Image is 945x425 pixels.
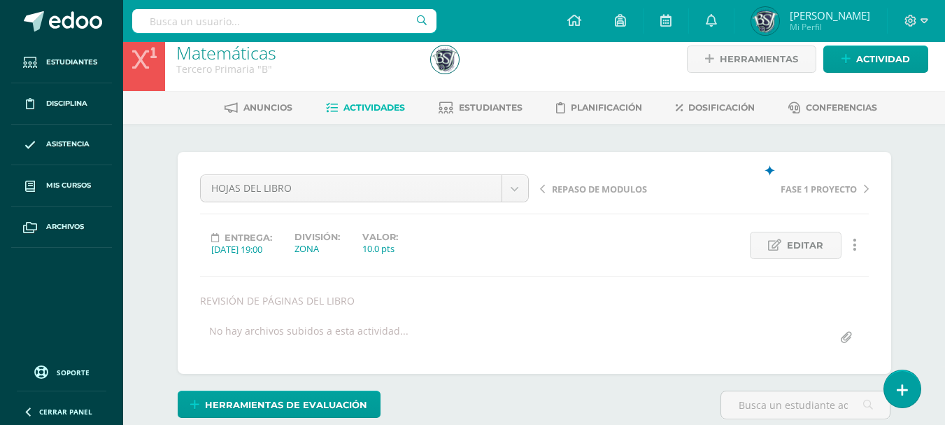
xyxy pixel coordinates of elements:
[225,232,272,243] span: Entrega:
[788,97,877,119] a: Conferencias
[211,175,491,202] span: HOJAS DEL LIBRO
[176,43,414,62] h1: Matemáticas
[787,232,823,258] span: Editar
[439,97,523,119] a: Estudiantes
[57,368,90,377] span: Soporte
[46,57,97,68] span: Estudiantes
[326,97,405,119] a: Actividades
[11,125,112,166] a: Asistencia
[431,46,459,74] img: 4ad66ca0c65d19b754e3d5d7000ffc1b.png
[46,98,87,109] span: Disciplina
[343,102,405,113] span: Actividades
[11,207,112,248] a: Archivos
[687,46,816,73] a: Herramientas
[46,139,90,150] span: Asistencia
[721,391,890,419] input: Busca un estudiante aquí...
[790,8,870,22] span: [PERSON_NAME]
[856,46,910,72] span: Actividad
[39,407,92,417] span: Cerrar panel
[552,183,647,195] span: REPASO DE MODULOS
[46,221,84,232] span: Archivos
[720,46,798,72] span: Herramientas
[176,41,276,64] a: Matemáticas
[556,97,642,119] a: Planificación
[571,102,642,113] span: Planificación
[178,391,381,418] a: Herramientas de evaluación
[688,102,755,113] span: Dosificación
[540,181,704,195] a: REPASO DE MODULOS
[11,42,112,83] a: Estudiantes
[201,175,528,202] a: HOJAS DEL LIBRO
[132,9,436,33] input: Busca un usuario...
[704,181,869,195] a: FASE 1 PROYECTO
[211,243,272,256] div: [DATE] 19:00
[194,294,874,307] div: REVISIÓN DE PÁGINAS DEL LIBRO
[676,97,755,119] a: Dosificación
[823,46,928,73] a: Actividad
[46,180,91,191] span: Mis cursos
[176,62,414,76] div: Tercero Primaria 'B'
[11,83,112,125] a: Disciplina
[294,232,340,242] label: División:
[11,165,112,207] a: Mis cursos
[362,242,398,255] div: 10.0 pts
[362,232,398,242] label: Valor:
[243,102,292,113] span: Anuncios
[781,183,857,195] span: FASE 1 PROYECTO
[17,362,106,381] a: Soporte
[751,7,779,35] img: 4ad66ca0c65d19b754e3d5d7000ffc1b.png
[205,392,367,418] span: Herramientas de evaluación
[294,242,340,255] div: ZONA
[806,102,877,113] span: Conferencias
[209,324,408,351] div: No hay archivos subidos a esta actividad...
[790,21,870,33] span: Mi Perfil
[459,102,523,113] span: Estudiantes
[225,97,292,119] a: Anuncios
